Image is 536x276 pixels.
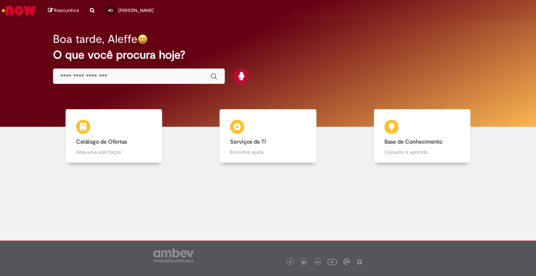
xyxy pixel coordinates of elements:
img: logo_footer_youtube.png [328,257,337,266]
img: happy-face.png [138,34,148,44]
p: Abra uma solicitação [76,149,152,156]
p: Encontre ajuda [230,149,306,156]
span: Rascunhos [54,7,79,14]
img: logo_footer_twitter.png [302,261,306,264]
img: logo_footer_naosei.png [356,258,363,265]
p: Consulte e aprenda [384,149,460,156]
span: AO [108,8,113,13]
a: Rascunhos [48,7,79,14]
img: logo_footer_linkedin.png [316,260,320,264]
img: logo_footer_facebook.png [288,261,292,264]
img: logo_footer_workplace.png [343,258,350,265]
img: logo_footer_ambev_rotulo_gray.png [153,248,194,262]
h2: Boa tarde, Aleffe [53,33,138,45]
b: Serviços de TI [230,138,266,145]
a: Catálogo de Ofertas Abra uma solicitação [37,109,191,163]
h2: O que você procura hoje? [53,49,483,61]
img: ServiceNow [1,4,37,18]
a: Base de Conhecimento Consulte e aprenda [345,109,499,163]
span: [PERSON_NAME] [118,7,154,13]
a: Serviços de TI Encontre ajuda [191,109,345,163]
b: Catálogo de Ofertas [76,138,127,145]
b: Base de Conhecimento [384,138,442,145]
